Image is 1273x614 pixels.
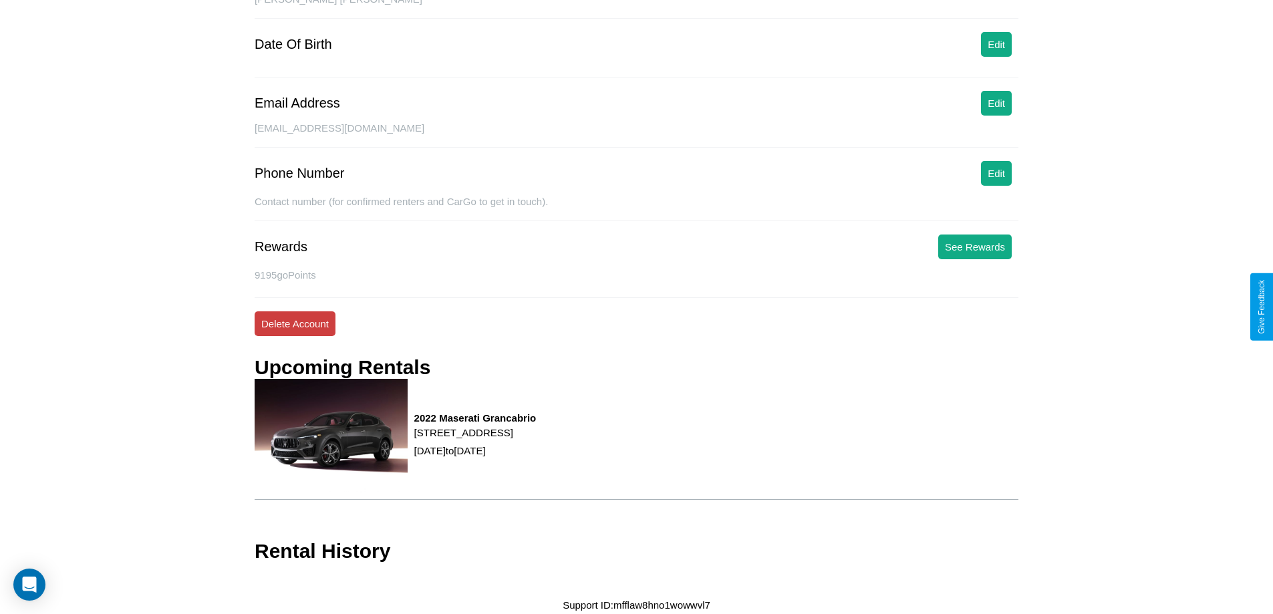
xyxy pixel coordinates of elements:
[414,412,537,424] h3: 2022 Maserati Grancabrio
[255,196,1018,221] div: Contact number (for confirmed renters and CarGo to get in touch).
[255,540,390,563] h3: Rental History
[13,569,45,601] div: Open Intercom Messenger
[255,166,345,181] div: Phone Number
[938,235,1012,259] button: See Rewards
[255,122,1018,148] div: [EMAIL_ADDRESS][DOMAIN_NAME]
[255,37,332,52] div: Date Of Birth
[255,266,1018,284] p: 9195 goPoints
[255,239,307,255] div: Rewards
[981,32,1012,57] button: Edit
[255,96,340,111] div: Email Address
[1257,280,1266,334] div: Give Feedback
[981,91,1012,116] button: Edit
[255,356,430,379] h3: Upcoming Rentals
[414,442,537,460] p: [DATE] to [DATE]
[563,596,710,614] p: Support ID: mfflaw8hno1wowwvl7
[981,161,1012,186] button: Edit
[255,311,335,336] button: Delete Account
[414,424,537,442] p: [STREET_ADDRESS]
[255,379,408,492] img: rental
